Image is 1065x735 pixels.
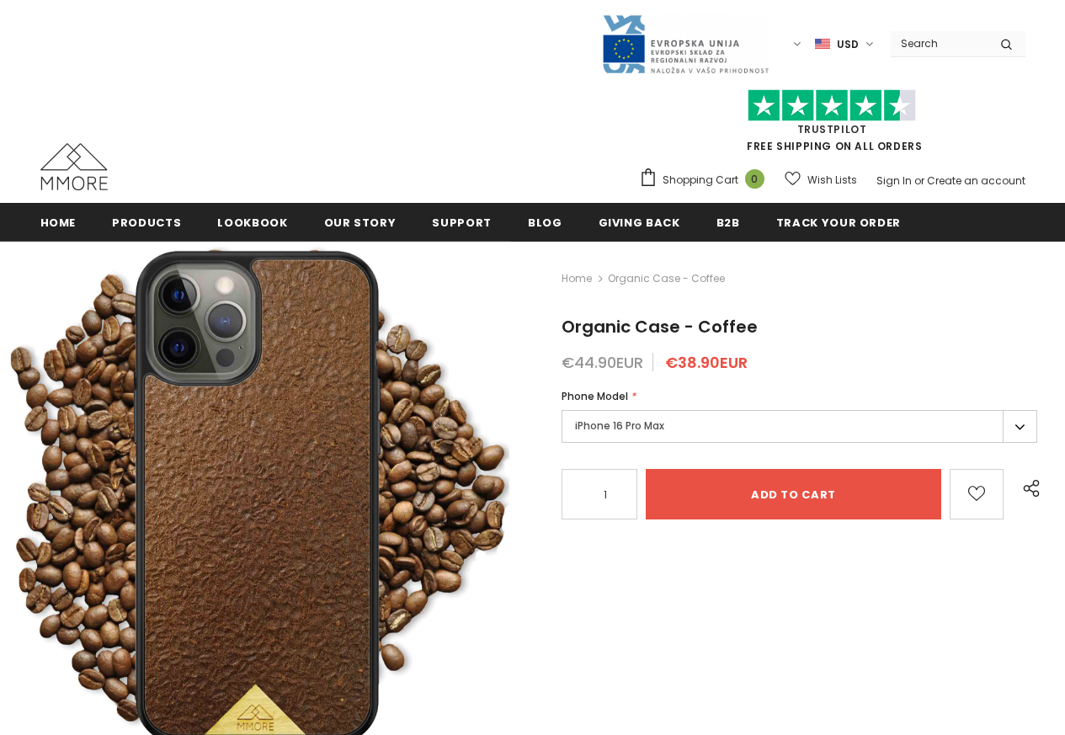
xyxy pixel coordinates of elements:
a: Javni Razpis [601,36,769,51]
a: Trustpilot [797,122,867,136]
span: Organic Case - Coffee [608,269,725,289]
span: Track your order [776,215,901,231]
label: iPhone 16 Pro Max [562,410,1037,443]
span: Home [40,215,77,231]
a: support [432,203,492,241]
a: Our Story [324,203,397,241]
span: Wish Lists [807,172,857,189]
a: Create an account [927,173,1025,188]
span: Our Story [324,215,397,231]
a: Lookbook [217,203,287,241]
span: support [432,215,492,231]
span: Phone Model [562,389,628,403]
span: €38.90EUR [665,352,748,373]
a: Home [562,269,592,289]
a: Shopping Cart 0 [639,168,773,193]
span: B2B [716,215,740,231]
a: Giving back [599,203,680,241]
span: 0 [745,169,764,189]
a: Products [112,203,181,241]
img: USD [815,37,830,51]
input: Search Site [891,31,988,56]
img: MMORE Cases [40,143,108,190]
span: Blog [528,215,562,231]
span: Organic Case - Coffee [562,315,758,338]
img: Trust Pilot Stars [748,89,916,122]
span: Shopping Cart [663,172,738,189]
span: or [914,173,924,188]
img: Javni Razpis [601,13,769,75]
a: B2B [716,203,740,241]
span: Products [112,215,181,231]
a: Sign In [876,173,912,188]
input: Add to cart [646,469,941,519]
a: Home [40,203,77,241]
span: Giving back [599,215,680,231]
a: Blog [528,203,562,241]
span: FREE SHIPPING ON ALL ORDERS [639,97,1025,153]
a: Wish Lists [785,165,857,194]
span: Lookbook [217,215,287,231]
span: USD [837,36,859,53]
span: €44.90EUR [562,352,643,373]
a: Track your order [776,203,901,241]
